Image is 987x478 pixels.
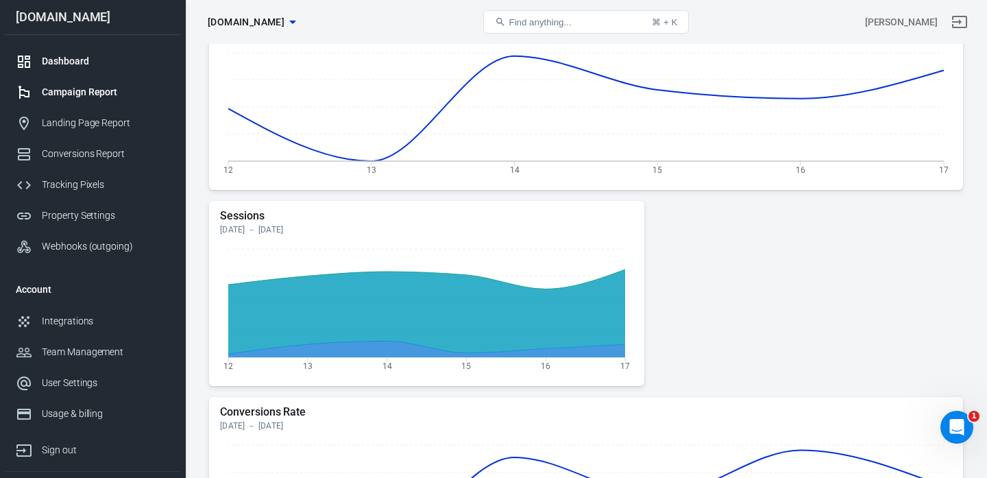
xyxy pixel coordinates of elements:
[42,208,169,223] div: Property Settings
[968,411,979,422] span: 1
[652,17,677,27] div: ⌘ + K
[42,407,169,421] div: Usage & billing
[865,15,938,29] div: Account id: RgmCiDus
[943,5,976,38] a: Sign out
[5,306,180,337] a: Integrations
[939,165,949,174] tspan: 17
[151,81,231,90] div: Keywords by Traffic
[22,22,33,33] img: logo_orange.svg
[42,314,169,328] div: Integrations
[220,209,633,223] h5: Sessions
[42,85,169,99] div: Campaign Report
[42,239,169,254] div: Webhooks (outgoing)
[52,81,123,90] div: Domain Overview
[940,411,973,444] iframe: Intercom live chat
[5,200,180,231] a: Property Settings
[223,361,233,370] tspan: 12
[5,337,180,368] a: Team Management
[136,80,147,91] img: tab_keywords_by_traffic_grey.svg
[202,10,301,35] button: [DOMAIN_NAME]
[620,361,630,370] tspan: 17
[42,147,169,161] div: Conversions Report
[42,116,169,130] div: Landing Page Report
[223,165,233,174] tspan: 12
[5,139,180,169] a: Conversions Report
[510,165,520,174] tspan: 14
[5,108,180,139] a: Landing Page Report
[220,224,633,235] div: [DATE] － [DATE]
[5,429,180,466] a: Sign out
[541,361,550,370] tspan: 16
[42,54,169,69] div: Dashboard
[5,368,180,398] a: User Settings
[796,165,805,174] tspan: 16
[5,11,180,23] div: [DOMAIN_NAME]
[367,165,376,174] tspan: 13
[220,420,952,431] div: [DATE] － [DATE]
[382,361,392,370] tspan: 14
[5,273,180,306] li: Account
[220,405,952,419] h5: Conversions Rate
[42,345,169,359] div: Team Management
[5,398,180,429] a: Usage & billing
[208,14,284,31] span: thrivecart.com
[5,46,180,77] a: Dashboard
[483,10,689,34] button: Find anything...⌘ + K
[509,17,571,27] span: Find anything...
[5,231,180,262] a: Webhooks (outgoing)
[5,169,180,200] a: Tracking Pixels
[36,36,151,47] div: Domain: [DOMAIN_NAME]
[42,376,169,390] div: User Settings
[653,165,662,174] tspan: 15
[461,361,471,370] tspan: 15
[38,22,67,33] div: v 4.0.25
[5,77,180,108] a: Campaign Report
[303,361,313,370] tspan: 13
[42,443,169,457] div: Sign out
[22,36,33,47] img: website_grey.svg
[37,80,48,91] img: tab_domain_overview_orange.svg
[42,178,169,192] div: Tracking Pixels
